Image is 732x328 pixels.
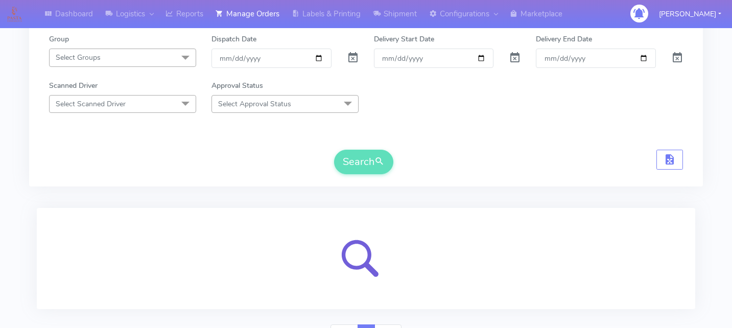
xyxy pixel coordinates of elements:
img: search-loader.svg [328,220,405,297]
span: Select Approval Status [218,99,291,109]
label: Dispatch Date [211,34,256,44]
label: Delivery End Date [536,34,592,44]
label: Approval Status [211,80,263,91]
span: Select Scanned Driver [56,99,126,109]
button: [PERSON_NAME] [651,4,729,25]
span: Select Groups [56,53,101,62]
label: Delivery Start Date [374,34,434,44]
label: Group [49,34,69,44]
label: Scanned Driver [49,80,98,91]
button: Search [334,150,393,174]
